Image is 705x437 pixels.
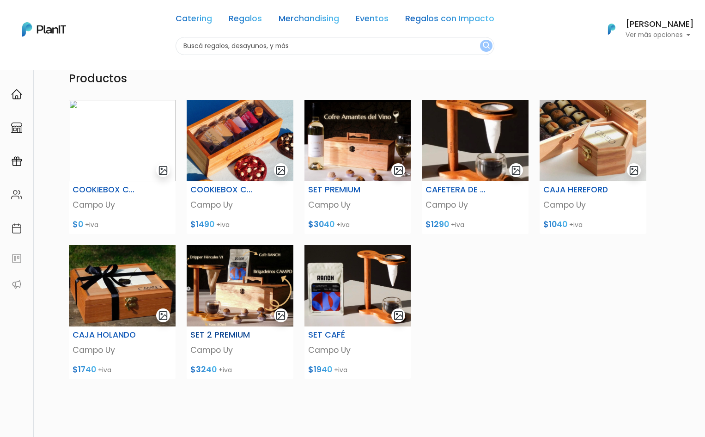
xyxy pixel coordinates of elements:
img: gallery-light [158,310,169,321]
a: gallery-light SET PREMIUM Campo Uy $3040 +iva [299,100,417,234]
a: gallery-light CAJA HEREFORD Campo Uy $1040 +iva [534,100,652,234]
h4: Productos [63,72,652,86]
img: 626621DF-9800-4C60-9846-0AC50DD9F74D.jpeg [69,245,176,326]
span: +iva [85,220,98,229]
a: gallery-light COOKIEBOX CAMPO Campo Uy $1490 +iva [181,100,299,234]
img: marketplace-4ceaa7011d94191e9ded77b95e3339b90024bf715f7c57f8cf31f2d8c509eaba.svg [11,122,22,133]
img: gallery-light [275,310,286,321]
img: campaigns-02234683943229c281be62815700db0a1741e53638e28bf9629b52c665b00959.svg [11,156,22,167]
p: Campo Uy [190,199,290,211]
div: ¿Necesitás ayuda? [48,9,133,27]
a: gallery-light CAFETERA DE GOTEO Campo Uy $1290 +iva [416,100,534,234]
img: C843F85B-81AD-4E98-913E-C4BCC45CF65E.jpeg [540,100,646,181]
span: $1740 [73,364,96,375]
span: $3040 [308,219,334,230]
img: people-662611757002400ad9ed0e3c099ab2801c6687ba6c219adb57efc949bc21e19d.svg [11,189,22,200]
a: gallery-light SET CAFÉ Campo Uy $1940 +iva [299,245,417,379]
img: WhatsApp_Image_2025-07-21_at_20.21.58.jpeg [187,100,293,181]
img: search_button-432b6d5273f82d61273b3651a40e1bd1b912527efae98b1b7a1b2c0702e16a8d.svg [483,42,490,50]
img: gallery-light [629,165,639,176]
span: $1290 [425,219,449,230]
h6: CAJA HEREFORD [543,185,609,195]
span: $1040 [543,219,567,230]
span: $3240 [190,364,217,375]
img: home-e721727adea9d79c4d83392d1f703f7f8bce08238fde08b1acbfd93340b81755.svg [11,89,22,100]
span: +iva [451,220,464,229]
p: Campo Uy [543,199,643,211]
img: gallery-light [511,165,522,176]
h6: SET PREMIUM [308,185,374,195]
img: WhatsApp_Image_2025-07-21_at_20.21.58.jpeg [69,100,176,181]
a: gallery-light COOKIEBOX CAMPO Campo Uy $0 +iva [63,100,181,234]
p: Campo Uy [73,199,172,211]
span: $0 [73,219,83,230]
h6: CAJA HOLANDO [73,330,139,340]
span: +iva [334,365,347,375]
a: Regalos [229,15,262,26]
img: partners-52edf745621dab592f3b2c58e3bca9d71375a7ef29c3b500c9f145b62cc070d4.svg [11,279,22,290]
p: Campo Uy [425,199,525,211]
h6: COOKIEBOX CAMPO [73,185,139,195]
a: Merchandising [279,15,339,26]
button: PlanIt Logo [PERSON_NAME] Ver más opciones [596,17,694,41]
p: Campo Uy [73,344,172,356]
span: +iva [216,220,230,229]
h6: [PERSON_NAME] [626,20,694,29]
img: PlanIt Logo [22,22,66,37]
span: $1490 [190,219,214,230]
span: $1940 [308,364,332,375]
h6: CAFETERA DE GOTEO [425,185,492,195]
p: Ver más opciones [626,32,694,38]
img: gallery-light [158,165,169,176]
span: +iva [219,365,232,375]
a: gallery-light SET 2 PREMIUM Campo Uy $3240 +iva [181,245,299,379]
a: Catering [176,15,212,26]
img: 7D0B313D-1D6B-4CB5-A571-70F37F613BA4.jpeg [304,245,411,326]
input: Buscá regalos, desayunos, y más [176,37,494,55]
span: +iva [336,220,350,229]
span: +iva [98,365,111,375]
img: gallery-light [393,310,404,321]
img: 46808385-B327-4404-90A4-523DC24B1526_4_5005_c.jpeg [422,100,529,181]
h6: SET 2 PREMIUM [190,330,256,340]
img: gallery-light [393,165,404,176]
a: gallery-light CAJA HOLANDO Campo Uy $1740 +iva [63,245,181,379]
p: Campo Uy [308,199,407,211]
h6: COOKIEBOX CAMPO [190,185,256,195]
a: Regalos con Impacto [405,15,494,26]
img: feedback-78b5a0c8f98aac82b08bfc38622c3050aee476f2c9584af64705fc4e61158814.svg [11,253,22,264]
a: Eventos [356,15,389,26]
img: BC09F376-81AB-410B-BEA7-0D9A9D8B481B_1_105_c.jpeg [304,100,411,181]
p: Campo Uy [308,344,407,356]
h6: SET CAFÉ [308,330,374,340]
p: Campo Uy [190,344,290,356]
img: PlanIt Logo [602,19,622,39]
img: F8E5552D-ABC9-419E-9C8B-846B629620BA.jpeg [187,245,293,326]
img: calendar-87d922413cdce8b2cf7b7f5f62616a5cf9e4887200fb71536465627b3292af00.svg [11,223,22,234]
img: gallery-light [275,165,286,176]
span: +iva [569,220,583,229]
